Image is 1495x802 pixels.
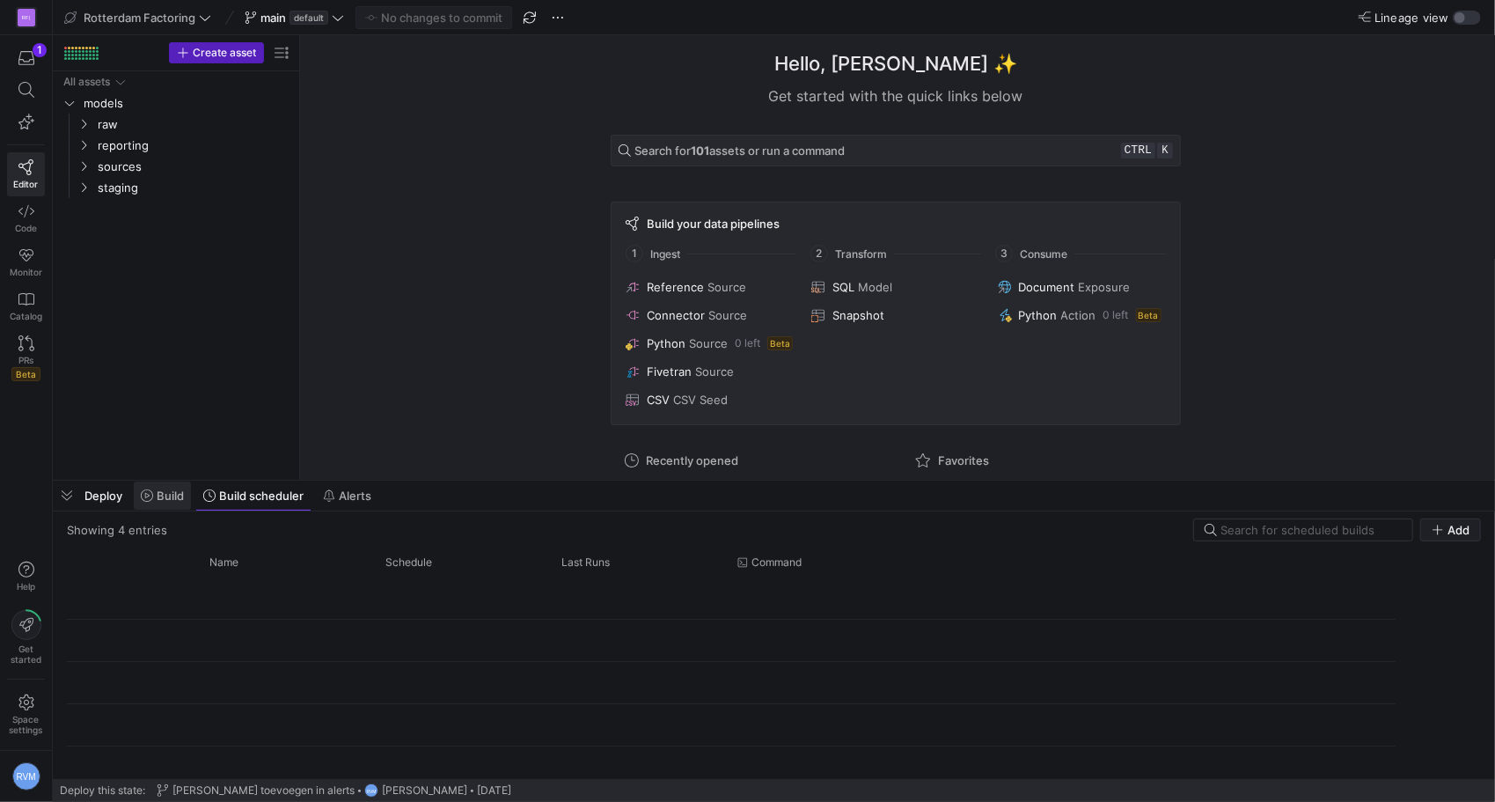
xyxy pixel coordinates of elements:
div: All assets [63,76,110,88]
span: Code [15,223,37,233]
button: Search for101assets or run a commandctrlk [611,135,1181,166]
a: PRsBeta [7,328,45,388]
button: maindefault [240,6,348,29]
span: [PERSON_NAME] [382,784,467,797]
div: Get started with the quick links below [611,85,1181,107]
div: RVM [12,762,40,791]
span: Python [647,336,685,350]
div: Press SPACE to select this row. [67,704,1396,747]
button: Rotterdam Factoring [60,6,216,29]
button: Getstarted [7,603,45,672]
span: Action [1061,308,1096,322]
span: main [260,11,286,25]
span: Alerts [339,489,371,503]
span: SQL [832,280,854,294]
div: Press SPACE to select this row. [60,114,292,135]
span: Source [707,280,746,294]
span: Space settings [10,714,43,735]
span: Help [15,581,37,592]
div: 1 [33,43,47,57]
span: Rotterdam Factoring [84,11,195,25]
a: Catalog [7,284,45,328]
span: Command [751,556,802,569]
span: Editor [14,179,39,189]
div: Press SPACE to select this row. [60,177,292,198]
span: staging [98,178,289,198]
strong: 101 [691,143,709,158]
div: Press SPACE to select this row. [67,578,1396,620]
button: Snapshot [808,305,983,326]
span: Source [689,336,728,350]
a: Spacesettings [7,687,45,743]
button: Create asset [169,42,264,63]
button: PythonAction0 leftBeta [994,305,1169,326]
span: PRs [18,355,33,365]
div: RF( [18,9,35,26]
kbd: ctrl [1121,143,1155,158]
span: Deploy [84,489,122,503]
span: CSV Seed [673,393,728,407]
button: CSVCSV Seed [622,389,797,410]
kbd: k [1157,143,1173,158]
span: Get started [11,644,41,665]
a: Editor [7,152,45,196]
span: Search for assets or run a command [634,143,845,158]
span: reporting [98,136,289,156]
button: PythonSource0 leftBeta [622,333,797,354]
input: Search for scheduled builds [1220,523,1402,537]
button: ConnectorSource [622,305,797,326]
span: Build [157,489,184,503]
span: [PERSON_NAME] toevoegen in alerts [172,784,355,797]
span: models [84,93,289,114]
div: RVM [364,784,378,798]
span: Build your data pipelines [647,217,780,231]
span: default [289,11,328,25]
span: Exposure [1079,280,1131,294]
span: Connector [647,308,705,322]
a: Monitor [7,240,45,284]
span: Reference [647,280,704,294]
div: Press SPACE to select this row. [67,620,1396,662]
a: Code [7,196,45,240]
div: Press SPACE to select this row. [60,71,292,92]
span: Beta [11,367,40,381]
span: Last Runs [561,556,610,569]
span: [DATE] [477,784,511,797]
button: Build [133,481,192,511]
span: Beta [1136,308,1162,322]
div: Press SPACE to select this row. [60,92,292,114]
span: 0 left [735,337,760,349]
span: Snapshot [832,308,884,322]
span: Name [209,556,238,569]
button: ReferenceSource [622,276,797,298]
div: Press SPACE to select this row. [60,135,292,156]
button: 1 [7,42,45,74]
button: FivetranSource [622,361,797,382]
span: Schedule [385,556,432,569]
button: RVM [7,758,45,795]
span: Document [1019,280,1075,294]
span: Deploy this state: [60,784,145,797]
span: raw [98,114,289,135]
div: Showing 4 entries [67,523,167,537]
span: Beta [767,336,793,350]
button: Alerts [315,481,379,511]
div: Press SPACE to select this row. [60,156,292,177]
button: DocumentExposure [994,276,1169,298]
span: Lineage view [1374,11,1449,25]
span: Python [1019,308,1058,322]
span: Fivetran [647,364,692,379]
div: Press SPACE to select this row. [67,662,1396,704]
button: SQLModel [808,276,983,298]
button: Help [7,554,45,600]
span: Build scheduler [219,489,304,503]
span: CSV [647,393,670,407]
button: [PERSON_NAME] toevoegen in alertsRVM[PERSON_NAME][DATE] [152,779,516,802]
span: 0 left [1103,309,1129,321]
span: Add [1447,523,1469,537]
span: Source [695,364,734,379]
span: Recently opened [646,453,738,467]
span: Create asset [193,47,256,59]
span: Catalog [10,311,42,321]
span: Source [708,308,747,322]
